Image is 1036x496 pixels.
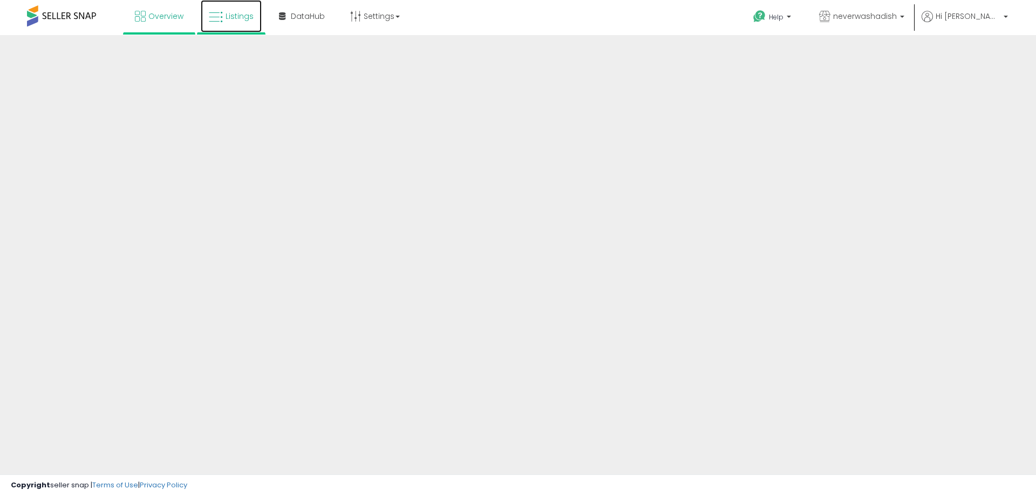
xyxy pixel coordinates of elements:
a: Terms of Use [92,480,138,490]
span: Listings [226,11,254,22]
a: Hi [PERSON_NAME] [922,11,1008,35]
span: Overview [148,11,183,22]
span: Help [769,12,783,22]
strong: Copyright [11,480,50,490]
a: Privacy Policy [140,480,187,490]
i: Get Help [753,10,766,23]
a: Help [745,2,802,35]
span: DataHub [291,11,325,22]
span: Hi [PERSON_NAME] [936,11,1000,22]
div: seller snap | | [11,480,187,491]
span: neverwashadish [833,11,897,22]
